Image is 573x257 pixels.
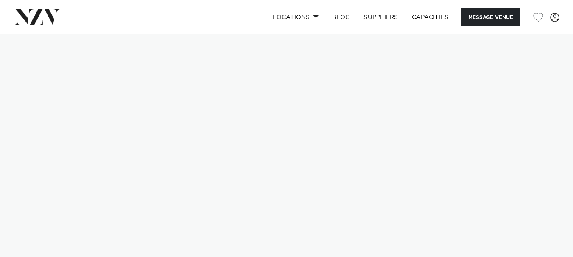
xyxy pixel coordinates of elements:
a: Locations [266,8,325,26]
img: nzv-logo.png [14,9,60,25]
a: BLOG [325,8,357,26]
button: Message Venue [461,8,520,26]
a: SUPPLIERS [357,8,405,26]
a: Capacities [405,8,456,26]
